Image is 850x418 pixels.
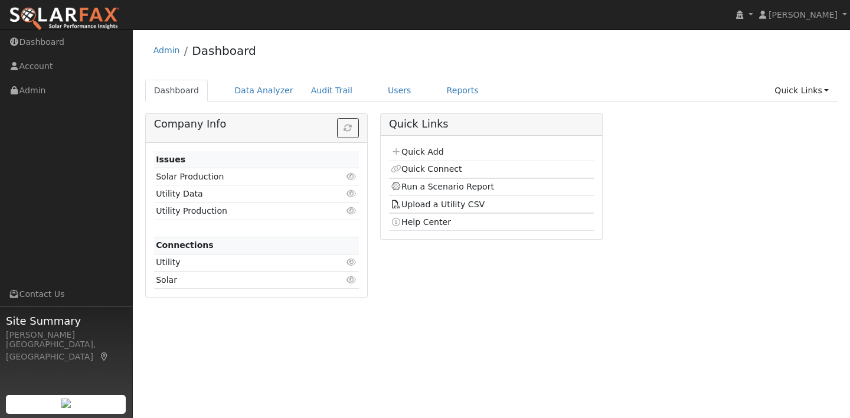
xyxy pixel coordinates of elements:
div: [PERSON_NAME] [6,329,126,341]
a: Admin [153,45,180,55]
td: Solar Production [154,168,326,185]
h5: Company Info [154,118,359,130]
a: Quick Connect [391,164,462,174]
td: Utility Data [154,185,326,203]
i: Click to view [346,207,357,215]
a: Audit Trail [302,80,361,102]
strong: Issues [156,155,185,164]
a: Map [99,352,110,361]
a: Help Center [391,217,451,227]
img: retrieve [61,399,71,408]
a: Run a Scenario Report [391,182,494,191]
a: Quick Links [766,80,838,102]
h5: Quick Links [389,118,594,130]
td: Solar [154,272,326,289]
a: Users [379,80,420,102]
a: Data Analyzer [225,80,302,102]
div: [GEOGRAPHIC_DATA], [GEOGRAPHIC_DATA] [6,338,126,363]
a: Quick Add [391,147,443,156]
a: Dashboard [145,80,208,102]
strong: Connections [156,240,214,250]
i: Click to view [346,172,357,181]
img: SolarFax [9,6,120,31]
a: Reports [438,80,488,102]
i: Click to view [346,258,357,266]
i: Click to view [346,276,357,284]
span: Site Summary [6,313,126,329]
td: Utility Production [154,203,326,220]
a: Upload a Utility CSV [391,200,485,209]
span: [PERSON_NAME] [769,10,838,19]
i: Click to view [346,190,357,198]
a: Dashboard [192,44,256,58]
td: Utility [154,254,326,271]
